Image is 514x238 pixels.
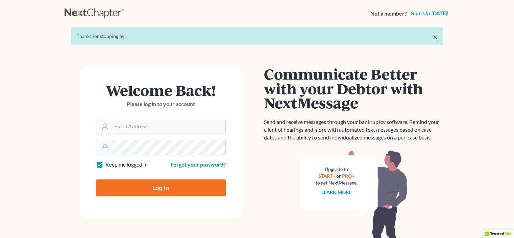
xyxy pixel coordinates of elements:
[410,11,450,16] a: Sign up [DATE]!
[433,33,438,41] a: ×
[112,119,225,134] input: Email Address
[264,118,443,142] p: Send and receive messages through your bankruptcy software. Remind your client of hearings and mo...
[264,67,443,110] h1: Communicate Better with your Debtor with NextMessage
[316,166,358,173] div: Upgrade to
[96,83,226,98] h1: Welcome Back!
[316,179,358,186] div: to get NextMessage.
[171,161,226,168] a: Forgot your password?
[105,161,148,169] label: Keep me logged in
[370,10,407,18] strong: Not a member?
[318,173,335,179] a: START+
[342,173,354,179] a: PRO+
[96,100,226,108] p: Please log in to your account
[336,173,341,179] span: or
[77,33,438,40] div: Thanks for stopping by!
[321,189,351,195] a: Learn more
[96,179,226,196] input: Log In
